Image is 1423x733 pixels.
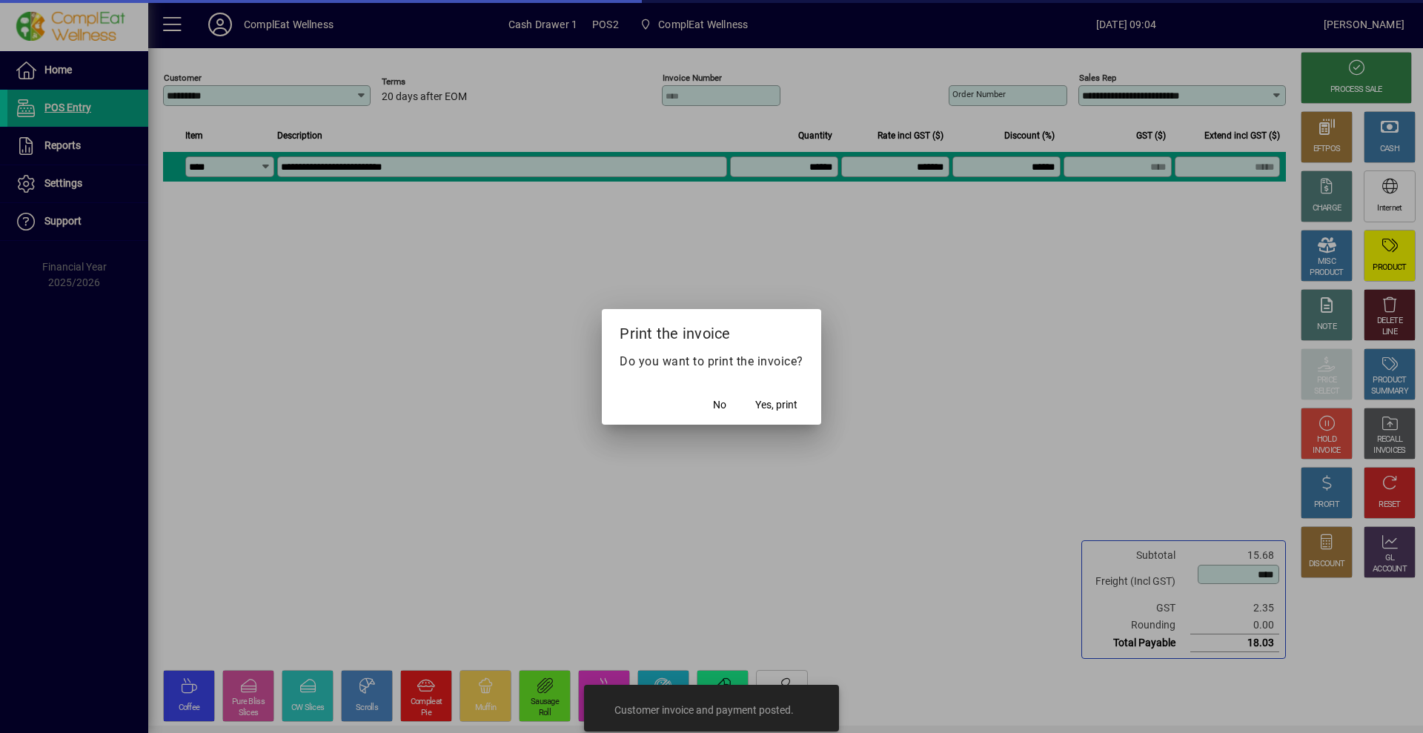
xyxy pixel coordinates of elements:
button: No [696,392,743,419]
h2: Print the invoice [602,309,821,352]
span: Yes, print [755,397,797,413]
button: Yes, print [749,392,803,419]
span: No [713,397,726,413]
p: Do you want to print the invoice? [620,353,803,371]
